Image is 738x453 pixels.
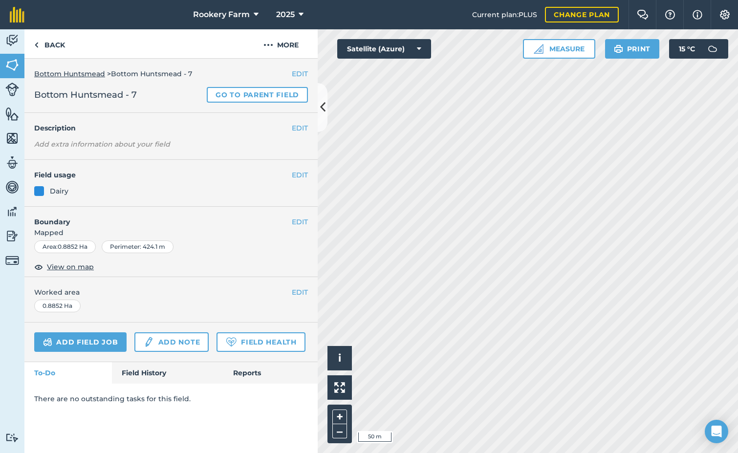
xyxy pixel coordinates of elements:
[34,287,308,298] span: Worked area
[332,424,347,438] button: –
[193,9,250,21] span: Rookery Farm
[523,39,595,59] button: Measure
[34,261,94,273] button: View on map
[719,10,731,20] img: A cog icon
[217,332,305,352] a: Field Health
[292,170,308,180] button: EDIT
[292,123,308,133] button: EDIT
[47,261,94,272] span: View on map
[664,10,676,20] img: A question mark icon
[34,240,96,253] div: Area : 0.8852 Ha
[134,332,209,352] a: Add note
[5,58,19,72] img: svg+xml;base64,PHN2ZyB4bWxucz0iaHR0cDovL3d3dy53My5vcmcvMjAwMC9zdmciIHdpZHRoPSI1NiIgaGVpZ2h0PSI2MC...
[34,300,81,312] div: 0.8852 Ha
[605,39,660,59] button: Print
[5,33,19,48] img: svg+xml;base64,PD94bWwgdmVyc2lvbj0iMS4wIiBlbmNvZGluZz0idXRmLTgiPz4KPCEtLSBHZW5lcmF0b3I6IEFkb2JlIE...
[679,39,695,59] span: 15 ° C
[207,87,308,103] a: Go to parent field
[472,9,537,20] span: Current plan : PLUS
[244,29,318,58] button: More
[263,39,273,51] img: svg+xml;base64,PHN2ZyB4bWxucz0iaHR0cDovL3d3dy53My5vcmcvMjAwMC9zdmciIHdpZHRoPSIyMCIgaGVpZ2h0PSIyNC...
[34,39,39,51] img: svg+xml;base64,PHN2ZyB4bWxucz0iaHR0cDovL3d3dy53My5vcmcvMjAwMC9zdmciIHdpZHRoPSI5IiBoZWlnaHQ9IjI0Ii...
[703,39,722,59] img: svg+xml;base64,PD94bWwgdmVyc2lvbj0iMS4wIiBlbmNvZGluZz0idXRmLTgiPz4KPCEtLSBHZW5lcmF0b3I6IEFkb2JlIE...
[24,227,318,238] span: Mapped
[34,393,308,404] p: There are no outstanding tasks for this field.
[276,9,295,21] span: 2025
[614,43,623,55] img: svg+xml;base64,PHN2ZyB4bWxucz0iaHR0cDovL3d3dy53My5vcmcvMjAwMC9zdmciIHdpZHRoPSIxOSIgaGVpZ2h0PSIyNC...
[34,68,308,79] div: > Bottom Huntsmead - 7
[5,155,19,170] img: svg+xml;base64,PD94bWwgdmVyc2lvbj0iMS4wIiBlbmNvZGluZz0idXRmLTgiPz4KPCEtLSBHZW5lcmF0b3I6IEFkb2JlIE...
[5,204,19,219] img: svg+xml;base64,PD94bWwgdmVyc2lvbj0iMS4wIiBlbmNvZGluZz0idXRmLTgiPz4KPCEtLSBHZW5lcmF0b3I6IEFkb2JlIE...
[50,186,68,196] div: Dairy
[223,362,318,384] a: Reports
[327,346,352,370] button: i
[24,29,75,58] a: Back
[5,254,19,267] img: svg+xml;base64,PD94bWwgdmVyc2lvbj0iMS4wIiBlbmNvZGluZz0idXRmLTgiPz4KPCEtLSBHZW5lcmF0b3I6IEFkb2JlIE...
[34,88,137,102] span: Bottom Huntsmead - 7
[332,410,347,424] button: +
[705,420,728,443] div: Open Intercom Messenger
[5,433,19,442] img: svg+xml;base64,PD94bWwgdmVyc2lvbj0iMS4wIiBlbmNvZGluZz0idXRmLTgiPz4KPCEtLSBHZW5lcmF0b3I6IEFkb2JlIE...
[5,83,19,96] img: svg+xml;base64,PD94bWwgdmVyc2lvbj0iMS4wIiBlbmNvZGluZz0idXRmLTgiPz4KPCEtLSBHZW5lcmF0b3I6IEFkb2JlIE...
[292,216,308,227] button: EDIT
[34,123,308,133] h4: Description
[5,107,19,121] img: svg+xml;base64,PHN2ZyB4bWxucz0iaHR0cDovL3d3dy53My5vcmcvMjAwMC9zdmciIHdpZHRoPSI1NiIgaGVpZ2h0PSI2MC...
[5,229,19,243] img: svg+xml;base64,PD94bWwgdmVyc2lvbj0iMS4wIiBlbmNvZGluZz0idXRmLTgiPz4KPCEtLSBHZW5lcmF0b3I6IEFkb2JlIE...
[292,287,308,298] button: EDIT
[337,39,431,59] button: Satellite (Azure)
[534,44,543,54] img: Ruler icon
[693,9,702,21] img: svg+xml;base64,PHN2ZyB4bWxucz0iaHR0cDovL3d3dy53My5vcmcvMjAwMC9zdmciIHdpZHRoPSIxNyIgaGVpZ2h0PSIxNy...
[637,10,649,20] img: Two speech bubbles overlapping with the left bubble in the forefront
[43,336,52,348] img: svg+xml;base64,PD94bWwgdmVyc2lvbj0iMS4wIiBlbmNvZGluZz0idXRmLTgiPz4KPCEtLSBHZW5lcmF0b3I6IEFkb2JlIE...
[10,7,24,22] img: fieldmargin Logo
[24,207,292,227] h4: Boundary
[34,261,43,273] img: svg+xml;base64,PHN2ZyB4bWxucz0iaHR0cDovL3d3dy53My5vcmcvMjAwMC9zdmciIHdpZHRoPSIxOCIgaGVpZ2h0PSIyNC...
[24,362,112,384] a: To-Do
[143,336,154,348] img: svg+xml;base64,PD94bWwgdmVyc2lvbj0iMS4wIiBlbmNvZGluZz0idXRmLTgiPz4KPCEtLSBHZW5lcmF0b3I6IEFkb2JlIE...
[338,352,341,364] span: i
[34,140,170,149] em: Add extra information about your field
[112,362,223,384] a: Field History
[669,39,728,59] button: 15 °C
[34,332,127,352] a: Add field job
[292,68,308,79] button: EDIT
[34,170,292,180] h4: Field usage
[34,69,105,78] a: Bottom Huntsmead
[5,131,19,146] img: svg+xml;base64,PHN2ZyB4bWxucz0iaHR0cDovL3d3dy53My5vcmcvMjAwMC9zdmciIHdpZHRoPSI1NiIgaGVpZ2h0PSI2MC...
[545,7,619,22] a: Change plan
[334,382,345,393] img: Four arrows, one pointing top left, one top right, one bottom right and the last bottom left
[5,180,19,194] img: svg+xml;base64,PD94bWwgdmVyc2lvbj0iMS4wIiBlbmNvZGluZz0idXRmLTgiPz4KPCEtLSBHZW5lcmF0b3I6IEFkb2JlIE...
[102,240,174,253] div: Perimeter : 424.1 m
